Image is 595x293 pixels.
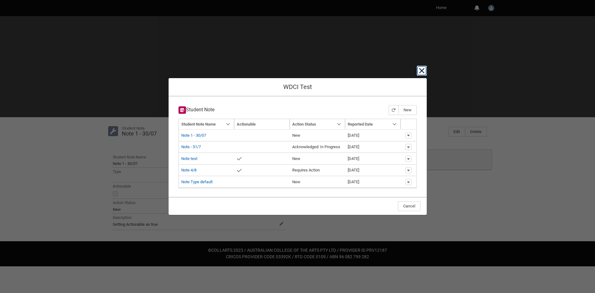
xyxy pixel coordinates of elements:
lightning-formatted-date-time: [DATE] [348,156,359,161]
a: Note - 31/7 [181,144,201,149]
button: New [398,105,417,115]
a: Note Type default [181,180,213,184]
h3: Student Note [178,106,214,114]
lightning-base-formatted-text: New [292,156,300,161]
lightning-base-formatted-text: Acknowledged: In Progress [292,144,340,149]
a: Note 4/8 [181,168,196,172]
a: Note test [181,156,197,161]
h1: WDCI Test [174,83,422,91]
button: Cancel and close [418,67,426,75]
lightning-base-formatted-text: Requires Action [292,168,320,172]
lightning-formatted-date-time: [DATE] [348,133,359,138]
lightning-base-formatted-text: New [292,133,300,138]
a: Note 1 - 30/07 [181,133,206,138]
lightning-formatted-date-time: [DATE] [348,180,359,184]
button: Refresh [389,105,399,115]
lightning-formatted-date-time: [DATE] [348,144,359,149]
button: Cancel [398,201,421,211]
lightning-formatted-date-time: [DATE] [348,168,359,172]
lightning-base-formatted-text: New [292,180,300,184]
